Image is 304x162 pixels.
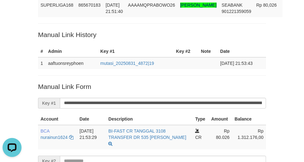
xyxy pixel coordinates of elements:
td: Rp 1.312.176,00 [232,125,266,149]
a: BI-FAST CR TANGGAL 3108 TRANSFER DR 535 [PERSON_NAME] [108,128,186,140]
span: [DATE] 21:51:40 [106,3,123,14]
th: Amount [209,113,232,125]
th: Key #1 [98,46,174,57]
button: Open LiveChat chat widget [3,3,22,22]
td: 1 [38,57,46,69]
span: BCA [41,128,49,134]
span: AAAAMQPRABOWO26 [128,3,175,8]
td: Rp 80.026 [209,125,232,149]
p: Manual Link History [38,30,266,39]
th: Description [106,113,193,125]
span: Nama rekening >18 huruf, harap diedit [180,3,217,8]
td: [DATE] 21:53:43 [218,57,266,69]
a: nurainun1624 [41,135,68,140]
th: Account [38,113,77,125]
th: Date [77,113,106,125]
th: Type [193,113,208,125]
th: Balance [232,113,266,125]
td: [DATE] 21:53:29 [77,125,106,149]
th: Key #2 [174,46,199,57]
td: aaftuonsreyphoen [46,57,98,69]
th: Admin [46,46,98,57]
span: Key #1 [38,98,60,109]
span: Rp 80,026 [256,3,277,8]
span: Copy 901221359059 to clipboard [222,9,251,14]
a: Copy nurainun1624 to clipboard [69,135,73,140]
th: Date [218,46,266,57]
th: Note [199,46,218,57]
span: CR [195,135,201,140]
th: # [38,46,46,57]
p: Manual Link Form [38,82,266,91]
span: SEABANK [222,3,243,8]
a: mutasi_20250831_4872|19 [100,61,154,66]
